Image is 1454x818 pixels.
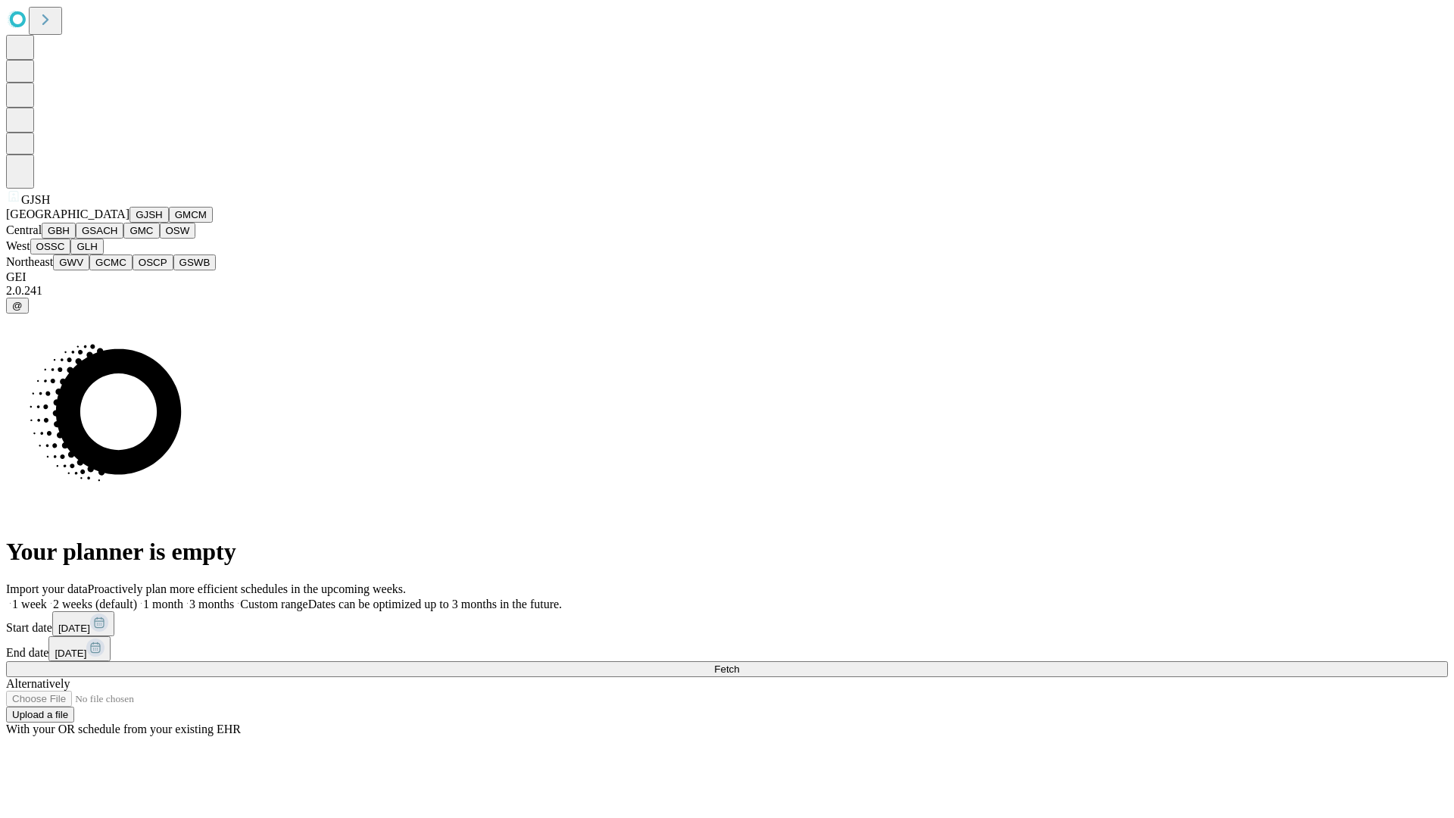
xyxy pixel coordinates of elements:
[6,223,42,236] span: Central
[6,582,88,595] span: Import your data
[88,582,406,595] span: Proactively plan more efficient schedules in the upcoming weeks.
[12,598,47,610] span: 1 week
[173,254,217,270] button: GSWB
[6,661,1448,677] button: Fetch
[53,598,137,610] span: 2 weeks (default)
[30,239,71,254] button: OSSC
[89,254,133,270] button: GCMC
[6,284,1448,298] div: 2.0.241
[6,239,30,252] span: West
[240,598,307,610] span: Custom range
[76,223,123,239] button: GSACH
[53,254,89,270] button: GWV
[6,270,1448,284] div: GEI
[308,598,562,610] span: Dates can be optimized up to 3 months in the future.
[48,636,111,661] button: [DATE]
[714,663,739,675] span: Fetch
[169,207,213,223] button: GMCM
[52,611,114,636] button: [DATE]
[123,223,159,239] button: GMC
[42,223,76,239] button: GBH
[6,723,241,735] span: With your OR schedule from your existing EHR
[129,207,169,223] button: GJSH
[70,239,103,254] button: GLH
[6,707,74,723] button: Upload a file
[6,636,1448,661] div: End date
[6,255,53,268] span: Northeast
[160,223,196,239] button: OSW
[133,254,173,270] button: OSCP
[6,208,129,220] span: [GEOGRAPHIC_DATA]
[143,598,183,610] span: 1 month
[6,538,1448,566] h1: Your planner is empty
[6,611,1448,636] div: Start date
[189,598,234,610] span: 3 months
[58,623,90,634] span: [DATE]
[6,677,70,690] span: Alternatively
[21,193,50,206] span: GJSH
[12,300,23,311] span: @
[6,298,29,314] button: @
[55,648,86,659] span: [DATE]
